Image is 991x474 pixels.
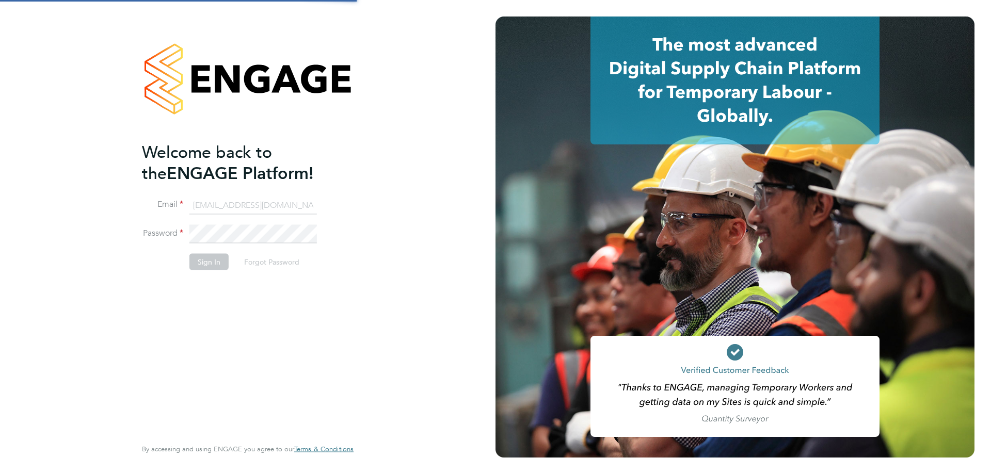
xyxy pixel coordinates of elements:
a: Terms & Conditions [294,445,354,453]
input: Enter your work email... [189,196,317,215]
label: Email [142,199,183,210]
label: Password [142,228,183,239]
h2: ENGAGE Platform! [142,141,343,184]
button: Sign In [189,254,229,270]
span: Terms & Conditions [294,445,354,453]
span: By accessing and using ENGAGE you agree to our [142,445,354,453]
span: Welcome back to the [142,142,272,183]
button: Forgot Password [236,254,308,270]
